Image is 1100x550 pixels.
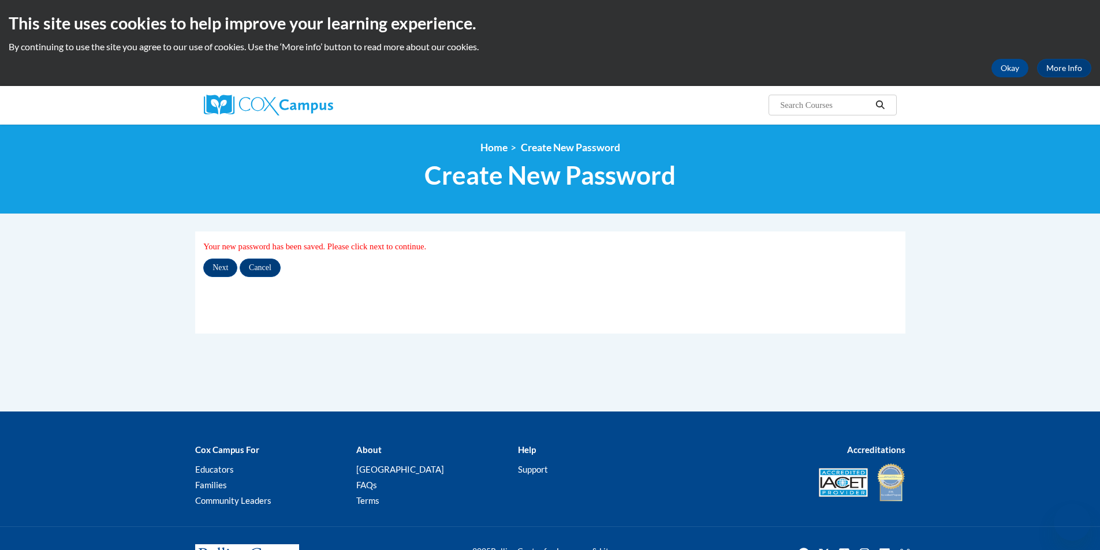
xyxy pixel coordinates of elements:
input: Cancel [240,259,281,277]
a: Community Leaders [195,495,271,506]
a: Support [518,464,548,474]
span: Your new password has been saved. Please click next to continue. [203,242,426,251]
p: By continuing to use the site you agree to our use of cookies. Use the ‘More info’ button to read... [9,40,1091,53]
a: Educators [195,464,234,474]
span: Create New Password [521,141,620,154]
img: IDA® Accredited [877,462,905,503]
a: FAQs [356,480,377,490]
a: More Info [1037,59,1091,77]
a: Families [195,480,227,490]
button: Okay [991,59,1028,77]
b: Cox Campus For [195,444,259,455]
iframe: Button to launch messaging window [1054,504,1091,541]
a: [GEOGRAPHIC_DATA] [356,464,444,474]
b: About [356,444,382,455]
span: Create New Password [424,160,676,190]
b: Accreditations [847,444,905,455]
a: Home [480,141,508,154]
a: Cox Campus [204,95,423,115]
h2: This site uses cookies to help improve your learning experience. [9,12,1091,35]
input: Search Courses [779,98,871,112]
img: Cox Campus [204,95,333,115]
img: Accredited IACET® Provider [819,468,868,497]
input: Next [203,259,237,277]
a: Terms [356,495,379,506]
b: Help [518,444,536,455]
button: Search [871,98,889,112]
